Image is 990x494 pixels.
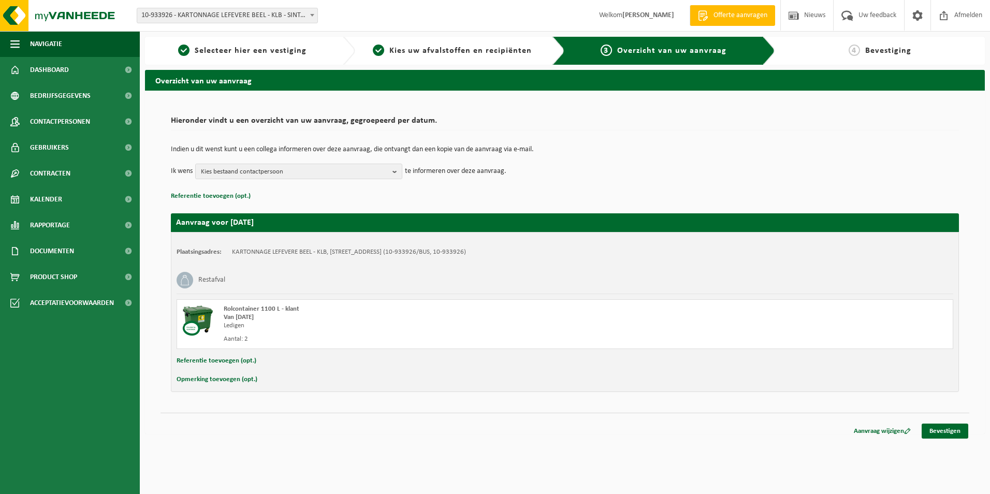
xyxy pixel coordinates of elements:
[137,8,318,23] span: 10-933926 - KARTONNAGE LEFEVERE BEEL - KLB - SINT-BAAFS-VIJVE
[176,219,254,227] strong: Aanvraag voor [DATE]
[224,306,299,312] span: Rolcontainer 1100 L - klant
[373,45,384,56] span: 2
[30,31,62,57] span: Navigatie
[201,164,388,180] span: Kies bestaand contactpersoon
[195,164,402,179] button: Kies bestaand contactpersoon
[30,57,69,83] span: Dashboard
[30,186,62,212] span: Kalender
[171,190,251,203] button: Referentie toevoegen (opt.)
[690,5,775,26] a: Offerte aanvragen
[171,146,959,153] p: Indien u dit wenst kunt u een collega informeren over deze aanvraag, die ontvangt dan een kopie v...
[195,47,307,55] span: Selecteer hier een vestiging
[30,161,70,186] span: Contracten
[177,249,222,255] strong: Plaatsingsadres:
[232,248,466,256] td: KARTONNAGE LEFEVERE BEEL - KLB, [STREET_ADDRESS] (10-933926/BUS, 10-933926)
[224,322,606,330] div: Ledigen
[171,164,193,179] p: Ik wens
[30,290,114,316] span: Acceptatievoorwaarden
[30,109,90,135] span: Contactpersonen
[30,264,77,290] span: Product Shop
[30,135,69,161] span: Gebruikers
[360,45,545,57] a: 2Kies uw afvalstoffen en recipiënten
[30,83,91,109] span: Bedrijfsgegevens
[389,47,532,55] span: Kies uw afvalstoffen en recipiënten
[846,424,919,439] a: Aanvraag wijzigen
[182,305,213,336] img: WB-1100-CU.png
[601,45,612,56] span: 3
[849,45,860,56] span: 4
[177,354,256,368] button: Referentie toevoegen (opt.)
[622,11,674,19] strong: [PERSON_NAME]
[224,314,254,321] strong: Van [DATE]
[150,45,334,57] a: 1Selecteer hier een vestiging
[865,47,911,55] span: Bevestiging
[224,335,606,343] div: Aantal: 2
[30,212,70,238] span: Rapportage
[711,10,770,21] span: Offerte aanvragen
[145,70,985,90] h2: Overzicht van uw aanvraag
[137,8,317,23] span: 10-933926 - KARTONNAGE LEFEVERE BEEL - KLB - SINT-BAAFS-VIJVE
[178,45,190,56] span: 1
[922,424,968,439] a: Bevestigen
[405,164,506,179] p: te informeren over deze aanvraag.
[177,373,257,386] button: Opmerking toevoegen (opt.)
[171,117,959,130] h2: Hieronder vindt u een overzicht van uw aanvraag, gegroepeerd per datum.
[30,238,74,264] span: Documenten
[198,272,225,288] h3: Restafval
[617,47,726,55] span: Overzicht van uw aanvraag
